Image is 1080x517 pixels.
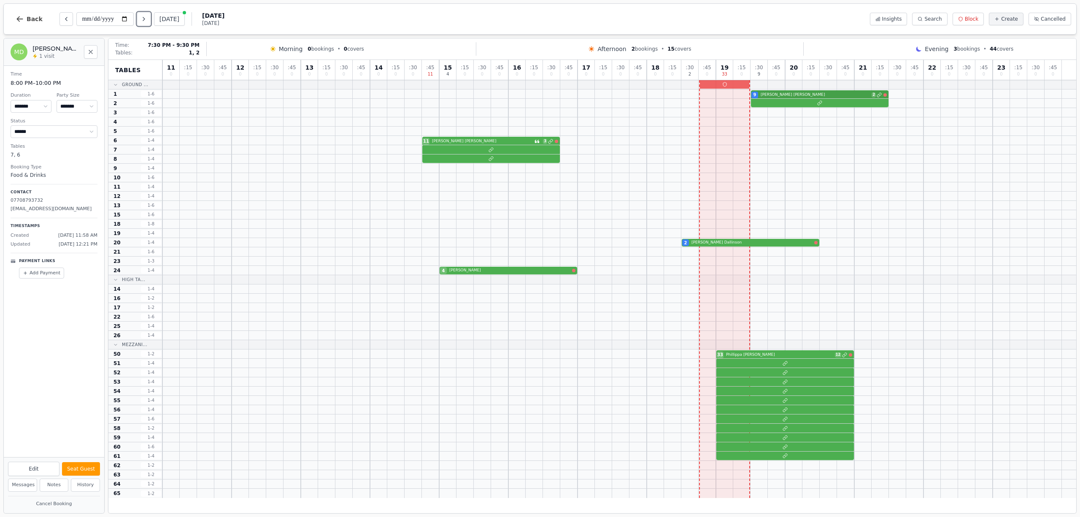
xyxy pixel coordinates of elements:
[931,72,933,76] span: 0
[201,65,209,70] span: : 30
[113,323,121,330] span: 25
[464,72,466,76] span: 0
[337,46,340,52] span: •
[113,369,121,376] span: 52
[772,65,780,70] span: : 45
[204,72,207,76] span: 0
[1031,65,1039,70] span: : 30
[533,72,535,76] span: 0
[394,72,397,76] span: 0
[11,143,97,150] dt: Tables
[498,72,501,76] span: 0
[184,65,192,70] span: : 15
[40,479,69,492] button: Notes
[137,12,151,26] button: Next day
[141,165,161,171] span: 1 - 4
[291,72,293,76] span: 0
[113,453,121,460] span: 61
[113,165,117,172] span: 9
[790,65,798,70] span: 20
[924,16,942,22] span: Search
[141,388,161,394] span: 1 - 4
[965,16,978,22] span: Block
[141,128,161,134] span: 1 - 6
[113,100,117,107] span: 2
[122,276,145,283] span: High Ta...
[11,197,97,204] p: 07708793732
[122,81,148,88] span: Ground ...
[997,65,1005,70] span: 23
[71,479,100,492] button: History
[876,65,884,70] span: : 15
[896,72,899,76] span: 0
[113,295,121,302] span: 16
[428,72,433,76] span: 11
[513,65,521,70] span: 16
[721,65,729,70] span: 19
[27,16,43,22] span: Back
[1052,72,1054,76] span: 0
[113,490,121,497] span: 65
[740,72,743,76] span: 0
[141,249,161,255] span: 1 - 6
[651,65,659,70] span: 18
[59,241,97,248] span: [DATE] 12:21 PM
[597,45,626,53] span: Afternoon
[599,65,607,70] span: : 15
[495,65,503,70] span: : 45
[113,416,121,422] span: 57
[582,65,590,70] span: 17
[703,65,711,70] span: : 45
[859,65,867,70] span: 21
[602,72,605,76] span: 0
[686,65,694,70] span: : 30
[882,16,902,22] span: Insights
[564,65,572,70] span: : 45
[1001,16,1018,22] span: Create
[113,286,121,292] span: 14
[444,65,452,70] span: 15
[844,72,847,76] span: 0
[461,65,469,70] span: : 15
[1049,65,1057,70] span: : 45
[637,72,639,76] span: 0
[567,72,570,76] span: 0
[391,65,400,70] span: : 15
[691,240,813,246] span: [PERSON_NAME] Dallinson
[148,42,200,49] span: 7:30 PM - 9:30 PM
[141,211,161,218] span: 1 - 6
[910,65,918,70] span: : 45
[202,20,224,27] span: [DATE]
[19,268,64,279] button: Add Payment
[980,65,988,70] span: : 45
[219,65,227,70] span: : 45
[8,479,37,492] button: Messages
[187,72,189,76] span: 0
[167,65,175,70] span: 11
[141,239,161,246] span: 1 - 4
[113,267,121,274] span: 24
[654,72,656,76] span: 0
[141,202,161,208] span: 1 - 6
[442,268,445,274] span: 4
[141,406,161,413] span: 1 - 4
[141,490,161,497] span: 1 - 2
[1041,16,1066,22] span: Cancelled
[141,156,161,162] span: 1 - 4
[11,223,97,229] p: Timestamps
[11,241,30,248] span: Updated
[1000,72,1002,76] span: 0
[141,351,161,357] span: 1 - 2
[547,65,555,70] span: : 30
[632,46,658,52] span: bookings
[141,453,161,459] span: 1 - 4
[113,462,121,469] span: 62
[141,416,161,422] span: 1 - 6
[661,46,664,52] span: •
[141,323,161,329] span: 1 - 4
[113,249,121,255] span: 21
[706,72,708,76] span: 0
[953,46,957,52] span: 3
[530,65,538,70] span: : 15
[113,351,121,357] span: 50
